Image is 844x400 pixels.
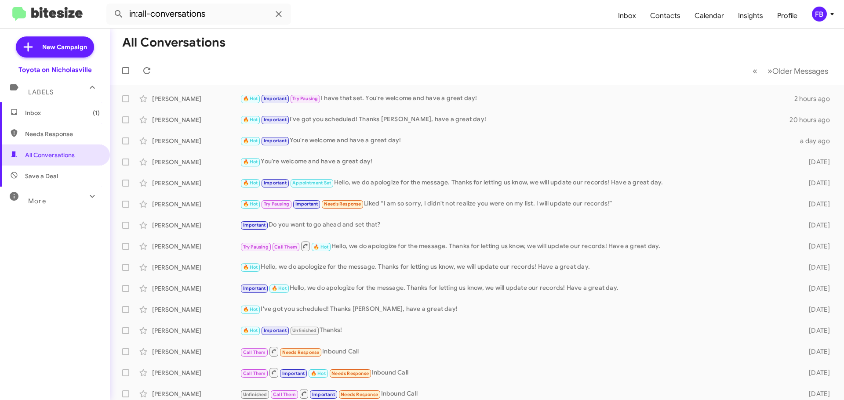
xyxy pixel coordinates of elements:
[25,151,75,159] span: All Conversations
[795,221,837,230] div: [DATE]
[240,325,795,335] div: Thanks!
[643,3,688,29] a: Contacts
[93,108,100,117] span: (1)
[272,285,287,291] span: 🔥 Hot
[264,117,287,123] span: Important
[25,172,58,180] span: Save a Deal
[282,350,320,355] span: Needs Response
[152,368,240,377] div: [PERSON_NAME]
[240,241,795,252] div: Hello, we do apologize for the message. Thanks for letting us know, we will update our records! H...
[331,371,369,376] span: Needs Response
[795,137,837,145] div: a day ago
[795,326,837,335] div: [DATE]
[795,242,837,251] div: [DATE]
[240,283,795,293] div: Hello, we do apologize for the message. Thanks for letting us know, we will update our records! H...
[152,200,240,209] div: [PERSON_NAME]
[42,43,87,51] span: New Campaign
[152,179,240,187] div: [PERSON_NAME]
[240,220,795,230] div: Do you want to go ahead and set that?
[240,157,795,167] div: You're welcome and have a great day!
[795,368,837,377] div: [DATE]
[240,346,795,357] div: Inbound Call
[240,388,795,399] div: Inbound Call
[282,371,305,376] span: Important
[688,3,731,29] a: Calendar
[28,88,54,96] span: Labels
[313,244,328,250] span: 🔥 Hot
[243,244,269,250] span: Try Pausing
[731,3,770,29] a: Insights
[772,66,828,76] span: Older Messages
[794,94,837,103] div: 2 hours ago
[795,179,837,187] div: [DATE]
[795,263,837,272] div: [DATE]
[152,389,240,398] div: [PERSON_NAME]
[770,3,804,29] a: Profile
[762,62,833,80] button: Next
[341,392,378,397] span: Needs Response
[753,65,757,76] span: «
[243,159,258,165] span: 🔥 Hot
[243,392,267,397] span: Unfinished
[611,3,643,29] a: Inbox
[122,36,226,50] h1: All Conversations
[312,392,335,397] span: Important
[152,326,240,335] div: [PERSON_NAME]
[152,94,240,103] div: [PERSON_NAME]
[240,94,794,104] div: I have that set. You're welcome and have a great day!
[152,347,240,356] div: [PERSON_NAME]
[748,62,833,80] nav: Page navigation example
[243,306,258,312] span: 🔥 Hot
[243,96,258,101] span: 🔥 Hot
[747,62,763,80] button: Previous
[795,305,837,314] div: [DATE]
[273,392,296,397] span: Call Them
[243,350,266,355] span: Call Them
[789,115,837,124] div: 20 hours ago
[264,138,287,144] span: Important
[152,284,240,293] div: [PERSON_NAME]
[152,221,240,230] div: [PERSON_NAME]
[240,262,795,272] div: Hello, we do apologize for the message. Thanks for letting us know, we will update our records! H...
[152,263,240,272] div: [PERSON_NAME]
[324,201,361,207] span: Needs Response
[795,389,837,398] div: [DATE]
[152,115,240,124] div: [PERSON_NAME]
[16,36,94,58] a: New Campaign
[311,371,326,376] span: 🔥 Hot
[240,115,789,125] div: I've got you scheduled! Thanks [PERSON_NAME], have a great day!
[795,158,837,166] div: [DATE]
[28,197,46,205] span: More
[243,328,258,333] span: 🔥 Hot
[795,284,837,293] div: [DATE]
[264,96,287,101] span: Important
[106,4,291,25] input: Search
[240,136,795,146] div: You're welcome and have a great day!
[795,200,837,209] div: [DATE]
[292,180,331,186] span: Appointment Set
[243,264,258,270] span: 🔥 Hot
[240,367,795,378] div: Inbound Call
[274,244,297,250] span: Call Them
[152,137,240,145] div: [PERSON_NAME]
[243,222,266,228] span: Important
[795,347,837,356] div: [DATE]
[243,371,266,376] span: Call Them
[264,201,289,207] span: Try Pausing
[264,328,287,333] span: Important
[295,201,318,207] span: Important
[243,285,266,291] span: Important
[292,96,318,101] span: Try Pausing
[240,304,795,314] div: I've got you scheduled! Thanks [PERSON_NAME], have a great day!
[152,305,240,314] div: [PERSON_NAME]
[768,65,772,76] span: »
[240,178,795,188] div: Hello, we do apologize for the message. Thanks for letting us know, we will update our records! H...
[25,108,100,117] span: Inbox
[243,201,258,207] span: 🔥 Hot
[152,158,240,166] div: [PERSON_NAME]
